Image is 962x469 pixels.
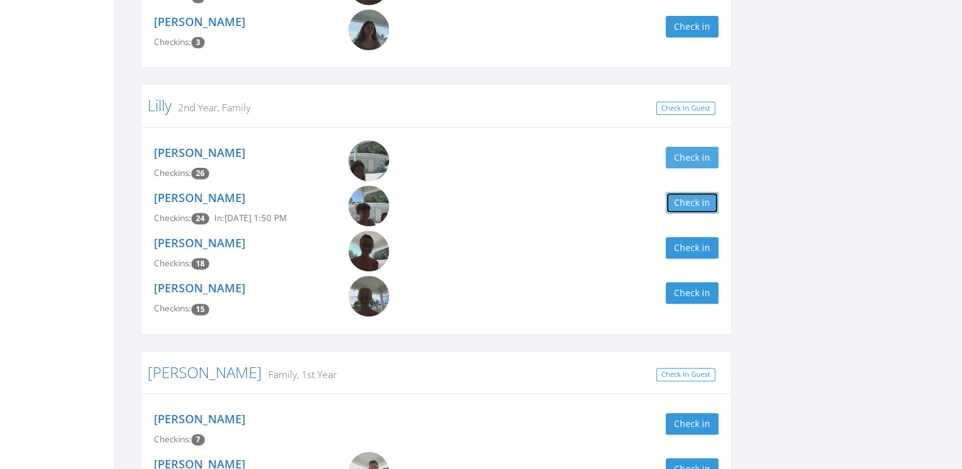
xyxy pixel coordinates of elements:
span: Checkin count [191,434,205,445]
a: Check In Guest [656,368,715,381]
span: Checkins: [154,302,191,314]
button: Check in [666,237,718,259]
button: Check in [666,16,718,37]
a: [PERSON_NAME] [154,280,245,296]
span: Checkin count [191,213,209,224]
button: Check in [666,192,718,214]
a: Lilly [148,95,172,116]
span: Checkin count [191,168,209,179]
span: Checkins: [154,257,191,269]
img: Cooper_Lilly_HNGccG2.png [348,186,389,226]
a: [PERSON_NAME] [154,190,245,205]
button: Check in [666,147,718,168]
span: Checkin count [191,37,205,48]
span: Checkins: [154,36,191,48]
img: Lauren_Lilly.png [348,231,389,271]
img: Lilly_Blackmon.png [348,10,389,50]
button: Check in [666,282,718,304]
img: Kendall_Lilly.png [348,140,389,181]
a: [PERSON_NAME] [148,362,262,383]
a: Check In Guest [656,102,715,115]
button: Check in [666,413,718,435]
small: 2nd Year, Family [172,100,251,114]
a: [PERSON_NAME] [154,235,245,250]
a: [PERSON_NAME] [154,411,245,426]
small: Family, 1st Year [262,367,337,381]
a: [PERSON_NAME] [154,14,245,29]
img: Carson_Lilly.png [348,276,389,316]
span: Checkin count [191,304,209,315]
span: Checkins: [154,212,191,224]
span: Checkin count [191,258,209,269]
span: Checkins: [154,167,191,179]
span: In: [DATE] 1:50 PM [214,212,287,224]
a: [PERSON_NAME] [154,145,245,160]
span: Checkins: [154,433,191,445]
